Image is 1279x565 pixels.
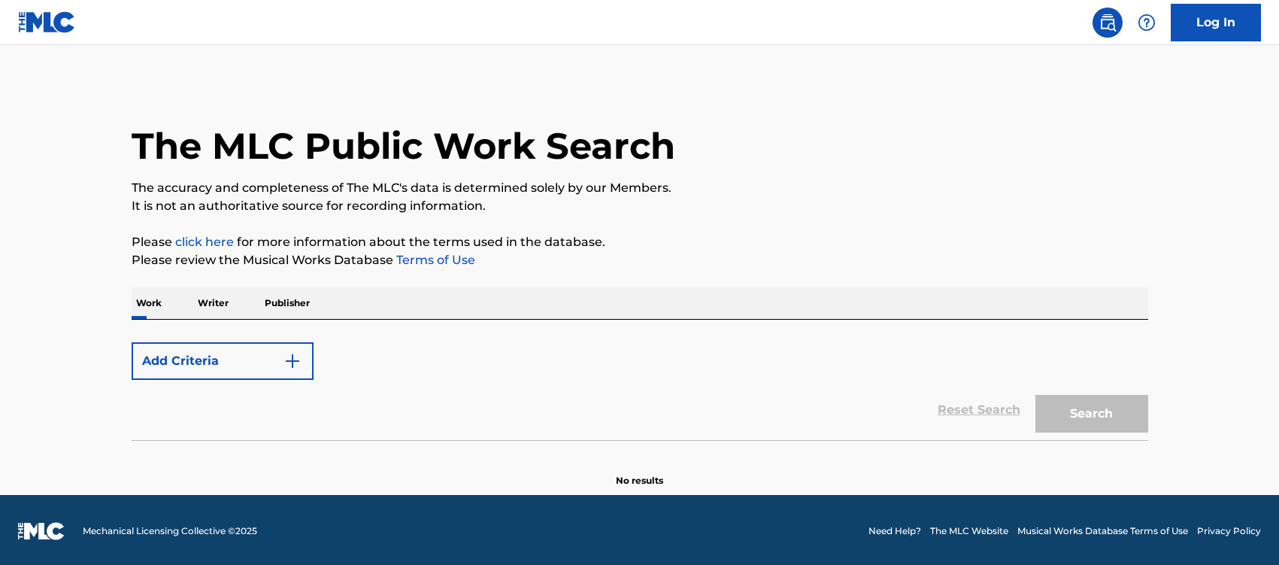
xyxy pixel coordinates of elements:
[175,235,234,249] a: click here
[616,456,663,488] p: No results
[132,123,675,169] h1: The MLC Public Work Search
[132,287,166,319] p: Work
[132,179,1148,197] p: The accuracy and completeness of The MLC's data is determined solely by our Members.
[193,287,233,319] p: Writer
[393,253,475,267] a: Terms of Use
[930,524,1008,538] a: The MLC Website
[132,251,1148,269] p: Please review the Musical Works Database
[1017,524,1188,538] a: Musical Works Database Terms of Use
[1171,4,1261,41] a: Log In
[260,287,314,319] p: Publisher
[132,197,1148,215] p: It is not an authoritative source for recording information.
[18,11,76,33] img: MLC Logo
[1093,8,1123,38] a: Public Search
[83,524,257,538] span: Mechanical Licensing Collective © 2025
[132,342,314,380] button: Add Criteria
[132,335,1148,440] form: Search Form
[1138,14,1156,32] img: help
[132,233,1148,251] p: Please for more information about the terms used in the database.
[1099,14,1117,32] img: search
[1197,524,1261,538] a: Privacy Policy
[1132,8,1162,38] div: Help
[283,352,302,370] img: 9d2ae6d4665cec9f34b9.svg
[868,524,921,538] a: Need Help?
[18,522,65,540] img: logo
